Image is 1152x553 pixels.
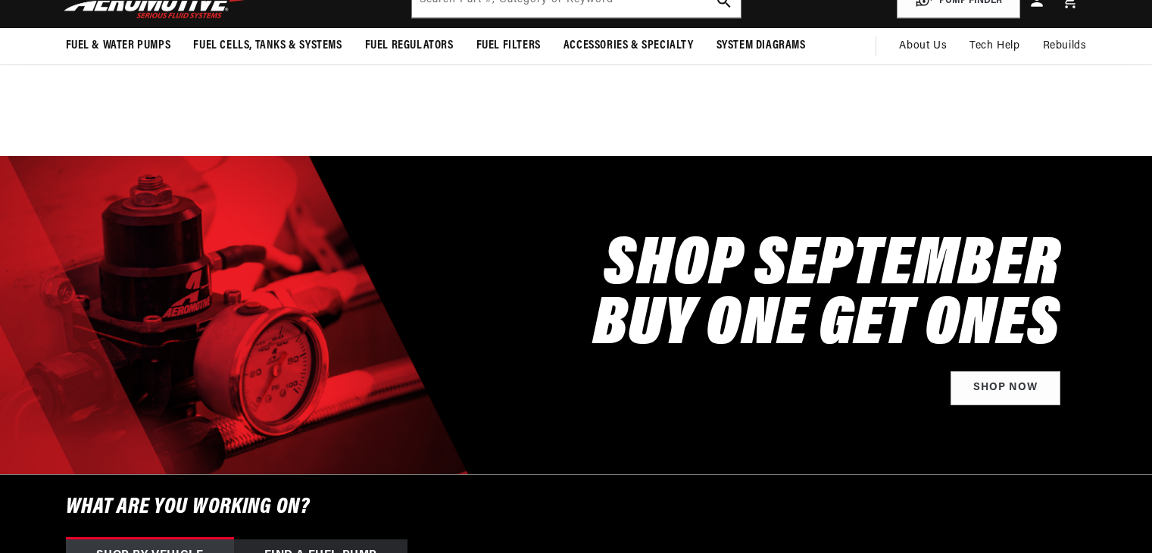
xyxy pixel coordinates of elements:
span: Tech Help [969,38,1019,55]
summary: Tech Help [958,28,1031,64]
span: System Diagrams [716,38,806,54]
a: Shop Now [951,371,1060,405]
h2: SHOP SEPTEMBER BUY ONE GET ONES [593,237,1060,357]
span: Fuel Cells, Tanks & Systems [193,38,342,54]
summary: Accessories & Specialty [552,28,705,64]
span: Accessories & Specialty [564,38,694,54]
h6: What are you working on? [28,475,1125,539]
span: Fuel Filters [476,38,541,54]
summary: Fuel Regulators [354,28,465,64]
span: About Us [899,40,947,52]
span: Rebuilds [1043,38,1087,55]
a: About Us [888,28,958,64]
summary: Fuel & Water Pumps [55,28,183,64]
summary: Fuel Cells, Tanks & Systems [182,28,353,64]
summary: System Diagrams [705,28,817,64]
summary: Fuel Filters [465,28,552,64]
span: Fuel Regulators [365,38,454,54]
span: Fuel & Water Pumps [66,38,171,54]
summary: Rebuilds [1032,28,1098,64]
